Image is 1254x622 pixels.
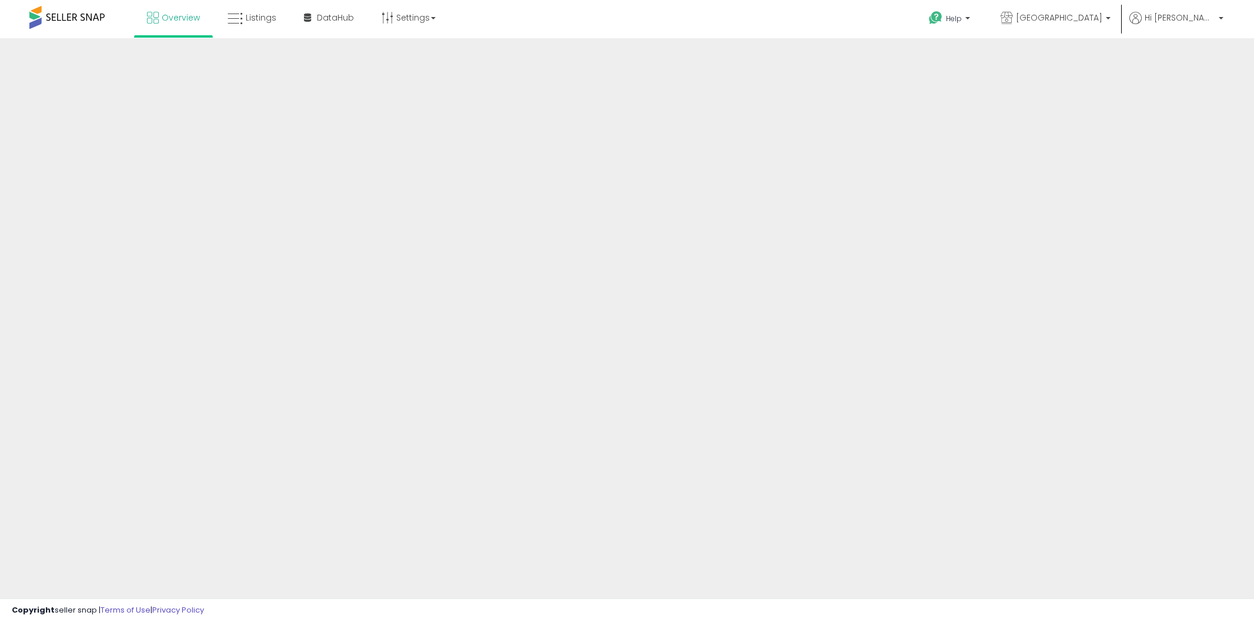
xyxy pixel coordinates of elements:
[1145,12,1215,24] span: Hi [PERSON_NAME]
[162,12,200,24] span: Overview
[928,11,943,25] i: Get Help
[919,2,982,38] a: Help
[1016,12,1102,24] span: [GEOGRAPHIC_DATA]
[946,14,962,24] span: Help
[246,12,276,24] span: Listings
[317,12,354,24] span: DataHub
[1129,12,1223,38] a: Hi [PERSON_NAME]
